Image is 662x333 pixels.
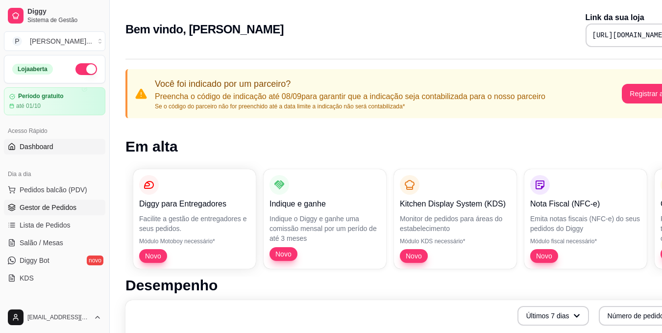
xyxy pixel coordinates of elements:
[30,36,92,46] div: [PERSON_NAME] ...
[20,142,53,152] span: Dashboard
[4,182,105,198] button: Pedidos balcão (PDV)
[4,217,105,233] a: Lista de Pedidos
[400,198,511,210] p: Kitchen Display System (KDS)
[530,237,641,245] p: Módulo fiscal necessário*
[139,198,250,210] p: Diggy para Entregadores
[4,270,105,286] a: KDS
[271,249,295,259] span: Novo
[530,198,641,210] p: Nota Fiscal (NFC-e)
[20,273,34,283] span: KDS
[155,102,545,110] p: Se o código do parceiro não for preenchido até a data limite a indicação não será contabilizada*
[75,63,97,75] button: Alterar Status
[141,251,165,261] span: Novo
[133,169,256,269] button: Diggy para EntregadoresFacilite a gestão de entregadores e seus pedidos.Módulo Motoboy necessário...
[27,16,101,24] span: Sistema de Gestão
[402,251,426,261] span: Novo
[4,166,105,182] div: Dia a dia
[4,200,105,215] a: Gestor de Pedidos
[20,256,49,265] span: Diggy Bot
[16,102,41,110] article: até 01/10
[524,169,647,269] button: Nota Fiscal (NFC-e)Emita notas fiscais (NFC-e) do seus pedidos do DiggyMódulo fiscal necessário*Novo
[20,220,71,230] span: Lista de Pedidos
[4,123,105,139] div: Acesso Rápido
[4,306,105,329] button: [EMAIL_ADDRESS][DOMAIN_NAME]
[155,77,545,91] p: Você foi indicado por um parceiro?
[20,238,63,248] span: Salão / Mesas
[4,235,105,251] a: Salão / Mesas
[125,22,284,37] h2: Bem vindo, [PERSON_NAME]
[394,169,516,269] button: Kitchen Display System (KDS)Monitor de pedidos para áreas do estabelecimentoMódulo KDS necessário...
[20,203,76,212] span: Gestor de Pedidos
[400,237,511,245] p: Módulo KDS necessário*
[264,169,386,269] button: Indique e ganheIndique o Diggy e ganhe uma comissão mensal por um perído de até 3 mesesNovo
[4,31,105,51] button: Select a team
[517,306,589,326] button: Últimos 7 dias
[27,7,101,16] span: Diggy
[4,4,105,27] a: DiggySistema de Gestão
[270,214,380,243] p: Indique o Diggy e ganhe uma comissão mensal por um perído de até 3 meses
[27,313,90,321] span: [EMAIL_ADDRESS][DOMAIN_NAME]
[155,91,545,102] p: Preencha o código de indicação até 08/09 para garantir que a indicação seja contabilizada para o ...
[139,214,250,233] p: Facilite a gestão de entregadores e seus pedidos.
[530,214,641,233] p: Emita notas fiscais (NFC-e) do seus pedidos do Diggy
[532,251,556,261] span: Novo
[4,139,105,154] a: Dashboard
[4,298,105,313] div: Catálogo
[4,87,105,115] a: Período gratuitoaté 01/10
[270,198,380,210] p: Indique e ganhe
[4,253,105,268] a: Diggy Botnovo
[20,185,87,195] span: Pedidos balcão (PDV)
[400,214,511,233] p: Monitor de pedidos para áreas do estabelecimento
[12,64,53,75] div: Loja aberta
[139,237,250,245] p: Módulo Motoboy necessário*
[12,36,22,46] span: P
[18,93,64,100] article: Período gratuito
